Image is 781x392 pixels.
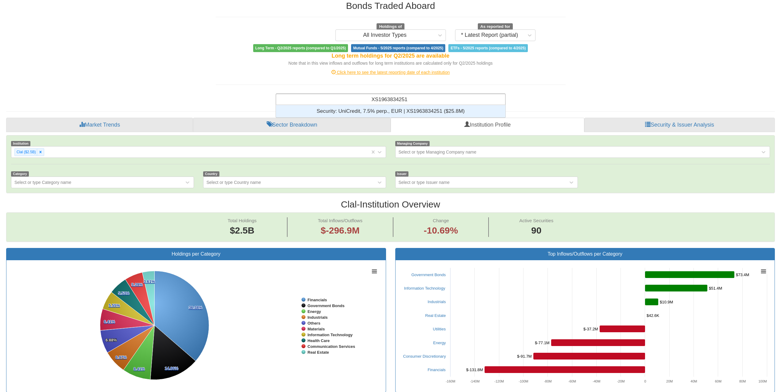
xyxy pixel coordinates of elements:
tspan: Real Estate [307,350,329,355]
span: As reported for [478,23,513,30]
span: $2.5B [230,225,254,235]
span: Country [203,171,219,177]
span: Category [11,171,29,177]
text: -60M [568,379,576,383]
tspan: Health Care [307,338,330,343]
tspan: Government Bonds [307,303,345,308]
tspan: 5.55% [109,303,120,308]
tspan: 14.86% [165,366,179,371]
text: -20M [617,379,624,383]
span: 90 [519,224,553,237]
tspan: Information Technology [307,333,353,337]
span: Active Securities [519,218,553,223]
tspan: 6.88% [106,338,117,342]
tspan: $-131.8M [466,367,483,372]
div: grid [276,105,505,117]
span: ETFs - 5/2025 reports (compared to 4/2025) [448,44,528,52]
text: 20M [666,379,673,383]
span: Holdings of [377,23,404,30]
tspan: Materials [307,327,325,331]
tspan: 6.97% [115,355,127,360]
tspan: $-37.2M [583,327,598,331]
div: * Latest Report (partial) [461,32,518,38]
tspan: Communication Services [307,344,355,349]
a: Financials [428,367,446,372]
span: $-296.9M [321,225,360,235]
tspan: $-77.1M [535,341,550,345]
text: 100M [758,379,767,383]
a: Government Bonds [412,272,446,277]
tspan: $73.4M [736,272,749,277]
text: -160M [446,379,455,383]
h3: Holdings per Category [11,251,381,257]
span: Change [433,218,449,223]
tspan: Energy [307,309,321,314]
text: -40M [593,379,600,383]
div: Select or type Issuer name [399,179,450,185]
div: All Investor Types [363,32,407,38]
div: Note that in this view inflows and outflows for long term institutions are calculated only for Q2... [216,60,566,66]
a: Real Estate [425,313,446,318]
text: 80M [739,379,745,383]
span: Issuer [395,171,409,177]
tspan: 6.41% [104,319,115,324]
text: 60M [715,379,721,383]
text: -100M [519,379,528,383]
span: Managing Company [395,141,430,146]
a: Consumer Discretionary [403,354,446,359]
tspan: 5.53% [118,291,130,295]
a: Utilities [433,327,446,331]
span: Total Inflows/Outflows [318,218,362,223]
text: -120M [494,379,504,383]
tspan: 3.61% [144,279,155,284]
a: Information Technology [404,286,445,291]
span: Institution [11,141,30,146]
div: Select or type Category name [14,179,71,185]
tspan: 5.39% [131,282,143,287]
a: Sector Breakdown [193,118,391,132]
div: Click here to see the latest reporting date of each institution [211,69,570,75]
a: Energy [433,341,446,345]
div: Security: ‎UniCredit, 7.5% perp., EUR | XS1963834251 ‎($25.8M)‏ [276,105,505,117]
tspan: Financials [307,298,327,302]
a: Industrials [428,299,446,304]
h2: Clal - Institution Overview [6,199,775,209]
div: Select or type Country name [207,179,261,185]
a: Market Trends [6,118,193,132]
h3: Top Inflows/Outflows per Category [400,251,770,257]
tspan: 8.41% [133,367,145,371]
span: -10.69% [424,224,458,237]
tspan: Others [307,321,320,325]
text: 0 [644,379,646,383]
tspan: $42.6K [647,313,659,318]
a: Institution Profile [391,118,584,132]
text: -80M [544,379,551,383]
div: Select or type Managing Company name [399,149,477,155]
tspan: Industrials [307,315,328,320]
tspan: $10.9M [660,300,673,304]
span: Long Term - Q2/2025 reports (compared to Q1/2025) [253,44,348,52]
div: Clal ($2.5B) [15,149,37,156]
span: Mutual Funds - 5/2025 reports (compared to 4/2025) [351,44,445,52]
span: Total Holdings [228,218,257,223]
tspan: $-91.7M [517,354,532,359]
a: Security & Issuer Analysis [584,118,775,132]
text: 40M [690,379,697,383]
tspan: 36.38% [189,305,203,310]
tspan: $51.4M [709,286,722,291]
h2: Bonds Traded Aboard [216,1,566,11]
text: -140M [470,379,479,383]
div: Long term holdings for Q2/2025 are available [216,52,566,60]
